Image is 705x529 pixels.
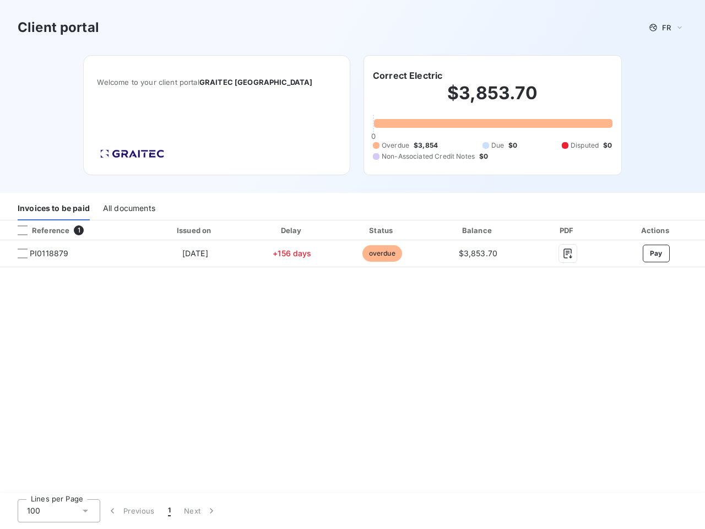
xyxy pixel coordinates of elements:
button: Next [177,499,224,522]
span: Non-Associated Credit Notes [382,152,475,161]
span: 100 [27,505,40,516]
span: overdue [362,245,402,262]
div: All documents [103,197,155,220]
span: $0 [479,152,488,161]
span: Disputed [571,141,599,150]
span: +156 days [273,249,311,258]
div: Reference [9,225,69,235]
div: Delay [250,225,334,236]
span: PI0118879 [30,248,68,259]
span: 1 [74,225,84,235]
span: Due [491,141,504,150]
span: $0 [603,141,612,150]
span: 0 [371,132,376,141]
div: Issued on [144,225,246,236]
span: Welcome to your client portal [97,78,337,87]
h6: Correct Electric [373,69,442,82]
div: Invoices to be paid [18,197,90,220]
div: PDF [530,225,605,236]
span: FR [662,23,671,32]
h3: Client portal [18,18,99,37]
div: Status [338,225,426,236]
button: Previous [100,499,161,522]
button: Pay [643,245,670,262]
div: Balance [430,225,525,236]
span: [DATE] [182,249,208,258]
img: Company logo [97,146,167,161]
span: 1 [168,505,171,516]
div: Actions [609,225,703,236]
button: 1 [161,499,177,522]
span: Overdue [382,141,409,150]
h2: $3,853.70 [373,82,612,115]
span: $0 [508,141,517,150]
span: $3,854 [414,141,438,150]
span: $3,853.70 [459,249,497,258]
span: GRAITEC [GEOGRAPHIC_DATA] [199,78,313,87]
